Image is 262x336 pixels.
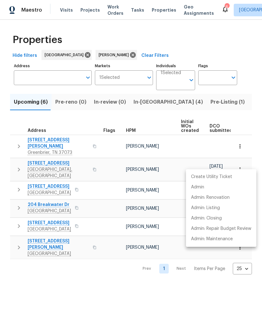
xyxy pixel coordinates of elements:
[191,205,220,211] p: Admin: Listing
[191,174,232,180] p: Create Utility Ticket
[191,215,222,222] p: Admin: Closing
[191,225,251,232] p: Admin: Repair Budget Review
[191,194,230,201] p: Admin: Renovation
[191,236,233,242] p: Admin: Maintenance
[191,184,204,191] p: Admin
